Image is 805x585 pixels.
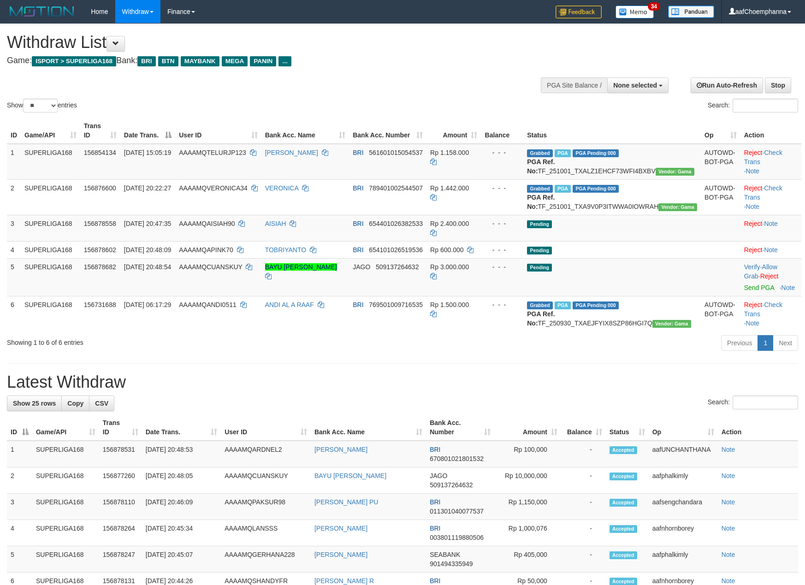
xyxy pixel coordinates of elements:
input: Search: [733,99,798,112]
span: AAAAMQAISIAH90 [179,220,235,227]
td: SUPERLIGA168 [21,258,80,296]
td: SUPERLIGA168 [32,494,99,520]
td: - [561,494,606,520]
a: Reject [744,301,763,308]
span: Copy 561601015054537 to clipboard [369,149,423,156]
label: Search: [708,396,798,409]
td: 3 [7,494,32,520]
span: BRI [353,149,363,156]
td: SUPERLIGA168 [32,441,99,467]
span: Pending [527,247,552,254]
td: SUPERLIGA168 [21,179,80,215]
button: None selected [607,77,669,93]
td: AAAAMQPAKSUR98 [221,494,311,520]
span: [DATE] 20:47:35 [124,220,171,227]
h1: Latest Withdraw [7,373,798,391]
a: BAYU [PERSON_NAME] [314,472,386,479]
a: Note [722,472,735,479]
span: BRI [353,184,363,192]
span: BRI [430,525,440,532]
th: Action [740,118,801,144]
td: aafUNCHANTHANA [649,441,718,467]
span: Rp 600.000 [430,246,463,254]
td: · [740,215,801,241]
span: Copy [67,400,83,407]
span: PANIN [250,56,276,66]
a: [PERSON_NAME] R [314,577,374,585]
span: Marked by aafromsomean [555,301,571,309]
span: SEABANK [430,551,460,558]
td: · · [740,296,801,331]
td: AUTOWD-BOT-PGA [701,179,740,215]
b: PGA Ref. No: [527,194,555,210]
label: Show entries [7,99,77,112]
a: ANDI AL A RAAF [265,301,314,308]
span: BRI [430,498,440,506]
span: PGA Pending [573,185,619,193]
td: Rp 100,000 [494,441,561,467]
td: 4 [7,241,21,258]
span: 34 [648,2,660,11]
td: Rp 1,000,076 [494,520,561,546]
a: AISIAH [265,220,286,227]
a: Stop [765,77,791,93]
td: 5 [7,258,21,296]
span: BRI [137,56,155,66]
span: [DATE] 15:05:19 [124,149,171,156]
th: Op: activate to sort column ascending [649,414,718,441]
img: MOTION_logo.png [7,5,77,18]
th: Date Trans.: activate to sort column descending [120,118,175,144]
th: Bank Acc. Number: activate to sort column ascending [426,414,494,441]
span: Copy 789401002544507 to clipboard [369,184,423,192]
td: · · [740,258,801,296]
th: Bank Acc. Name: activate to sort column ascending [311,414,426,441]
td: 156878264 [99,520,142,546]
span: 156731688 [84,301,116,308]
td: 6 [7,296,21,331]
td: 5 [7,546,32,573]
span: Rp 2.400.000 [430,220,469,227]
span: 156854134 [84,149,116,156]
td: 156878247 [99,546,142,573]
span: Marked by aafsengchandara [555,149,571,157]
label: Search: [708,99,798,112]
a: Reject [744,246,763,254]
td: Rp 405,000 [494,546,561,573]
span: Copy 901494335949 to clipboard [430,560,473,567]
h1: Withdraw List [7,33,527,52]
a: Note [746,203,760,210]
span: AAAAMQCUANSKUY [179,263,242,271]
th: Balance: activate to sort column ascending [561,414,606,441]
td: SUPERLIGA168 [32,467,99,494]
span: JAGO [430,472,447,479]
div: - - - [485,148,520,157]
td: Rp 1,150,000 [494,494,561,520]
a: Reject [744,149,763,156]
td: · [740,241,801,258]
span: Copy 003801119880506 to clipboard [430,534,484,541]
span: Copy 654101026519536 to clipboard [369,246,423,254]
td: aafnhornborey [649,520,718,546]
a: Send PGA [744,284,774,291]
span: Vendor URL: https://trx31.1velocity.biz [658,203,697,211]
span: Accepted [610,473,637,480]
a: Note [781,284,795,291]
td: TF_251001_TXA9V0P3ITWWA0IOWRAH [523,179,701,215]
a: Note [722,498,735,506]
a: Note [722,551,735,558]
td: - [561,520,606,546]
span: ... [278,56,291,66]
th: Balance [481,118,523,144]
span: 156878682 [84,263,116,271]
span: Marked by aafsengchandara [555,185,571,193]
span: [DATE] 20:48:09 [124,246,171,254]
td: AAAAMQGERHANA228 [221,546,311,573]
td: aafsengchandara [649,494,718,520]
td: TF_250930_TXAEJFYIX8SZP86HGI7Q [523,296,701,331]
span: JAGO [353,263,370,271]
span: BRI [430,446,440,453]
a: VERONICA [265,184,298,192]
td: - [561,441,606,467]
td: - [561,546,606,573]
select: Showentries [23,99,58,112]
